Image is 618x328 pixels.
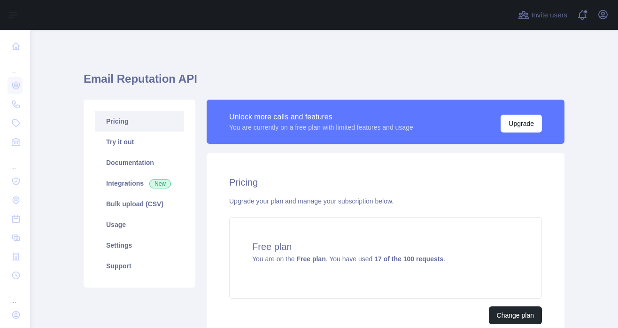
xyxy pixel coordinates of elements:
a: Try it out [95,132,184,152]
a: Pricing [95,111,184,132]
a: Settings [95,235,184,256]
span: New [149,179,171,188]
h2: Pricing [229,176,542,189]
button: Upgrade [501,115,542,133]
span: You are on the . You have used . [252,255,445,263]
button: Invite users [516,8,569,23]
strong: 17 of the 100 requests [374,255,443,263]
a: Bulk upload (CSV) [95,194,184,214]
a: Documentation [95,152,184,173]
a: Support [95,256,184,276]
h1: Email Reputation API [84,71,564,94]
div: Unlock more calls and features [229,111,413,123]
a: Integrations New [95,173,184,194]
div: ... [8,56,23,75]
h4: Free plan [252,240,519,253]
a: Usage [95,214,184,235]
div: You are currently on a free plan with limited features and usage [229,123,413,132]
strong: Free plan [296,255,325,263]
span: Invite users [531,10,567,21]
div: ... [8,286,23,305]
div: ... [8,152,23,171]
button: Change plan [489,306,542,324]
div: Upgrade your plan and manage your subscription below. [229,196,542,206]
